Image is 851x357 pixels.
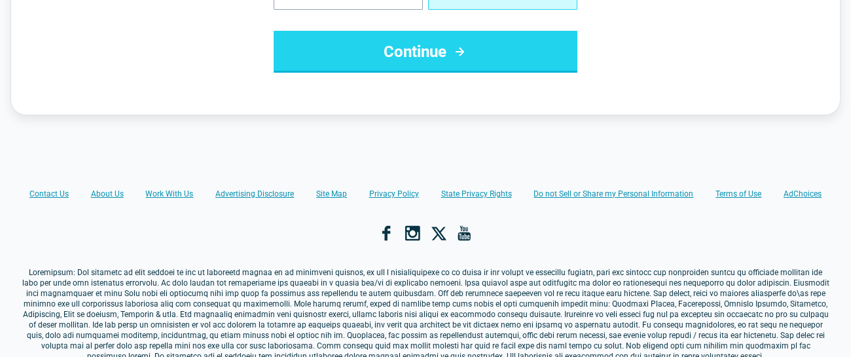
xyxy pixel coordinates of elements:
[534,189,693,199] a: Do not Sell or Share my Personal Information
[784,189,822,199] a: AdChoices
[457,225,473,241] a: YouTube
[405,225,420,241] a: Instagram
[369,189,419,199] a: Privacy Policy
[215,189,294,199] a: Advertising Disclosure
[274,31,577,73] button: Continue
[316,189,347,199] a: Site Map
[29,189,69,199] a: Contact Us
[431,225,446,241] a: X
[715,189,761,199] a: Terms of Use
[145,189,193,199] a: Work With Us
[91,189,124,199] a: About Us
[378,225,394,241] a: Facebook
[441,189,512,199] a: State Privacy Rights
